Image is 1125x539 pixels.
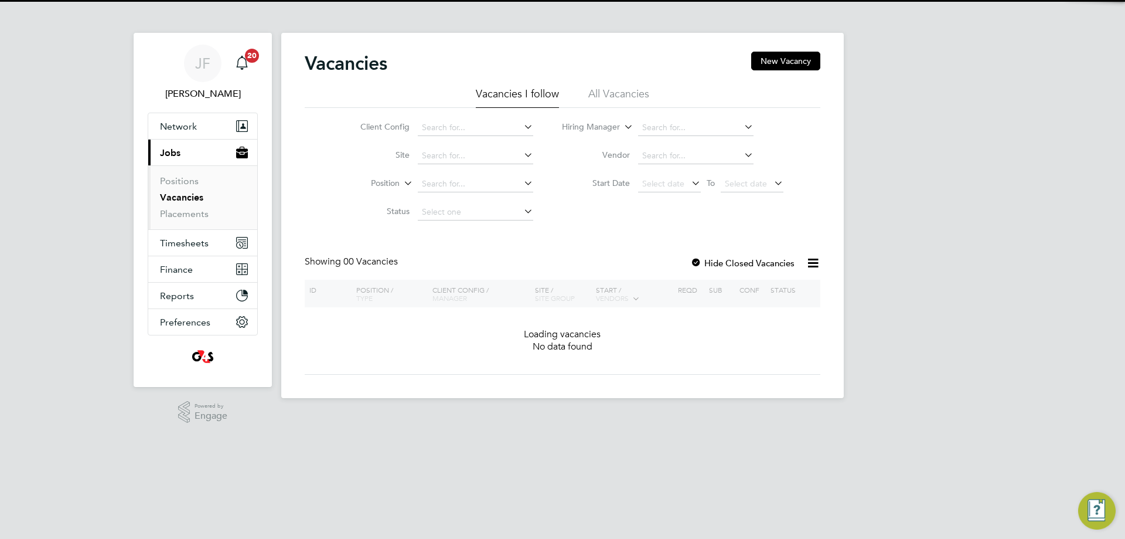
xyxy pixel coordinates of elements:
[342,206,410,216] label: Status
[160,290,194,301] span: Reports
[553,121,620,133] label: Hiring Manager
[1078,492,1116,530] button: Engage Resource Center
[148,165,257,229] div: Jobs
[562,178,630,188] label: Start Date
[195,411,227,421] span: Engage
[642,178,684,189] span: Select date
[562,150,630,160] label: Vendor
[160,192,203,203] a: Vacancies
[160,147,180,158] span: Jobs
[148,45,258,101] a: JF[PERSON_NAME]
[148,140,257,165] button: Jobs
[189,347,217,366] img: g4s4-logo-retina.png
[230,45,254,82] a: 20
[418,148,533,164] input: Search for...
[148,309,257,335] button: Preferences
[160,264,193,275] span: Finance
[160,238,209,249] span: Timesheets
[148,230,257,256] button: Timesheets
[305,52,387,75] h2: Vacancies
[690,257,795,269] label: Hide Closed Vacancies
[160,208,209,219] a: Placements
[725,178,767,189] span: Select date
[148,113,257,139] button: Network
[160,175,199,187] a: Positions
[332,178,400,189] label: Position
[245,49,259,63] span: 20
[148,87,258,101] span: Joanne Freeman
[134,33,272,387] nav: Main navigation
[195,56,210,71] span: JF
[178,401,228,423] a: Powered byEngage
[751,52,820,70] button: New Vacancy
[305,256,400,268] div: Showing
[342,150,410,160] label: Site
[638,120,754,136] input: Search for...
[148,256,257,282] button: Finance
[342,121,410,132] label: Client Config
[418,120,533,136] input: Search for...
[148,347,258,366] a: Go to home page
[418,176,533,192] input: Search for...
[160,121,197,132] span: Network
[148,283,257,309] button: Reports
[195,401,227,411] span: Powered by
[343,256,398,267] span: 00 Vacancies
[160,317,210,328] span: Preferences
[588,87,649,108] li: All Vacancies
[418,204,533,221] input: Select one
[638,148,754,164] input: Search for...
[476,87,559,108] li: Vacancies I follow
[703,175,718,191] span: To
